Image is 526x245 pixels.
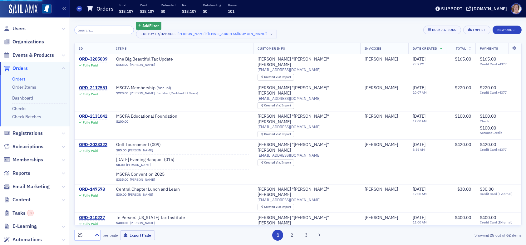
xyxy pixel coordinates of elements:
span: 101 [228,9,234,14]
span: $18,107 [119,9,133,14]
h1: Orders [96,5,114,12]
div: Certified (Certified 3+ Years) [157,91,199,95]
a: Automations [3,236,42,243]
button: 3 [301,230,312,241]
a: ORD-2131042 [79,114,107,119]
span: Email Marketing [12,183,50,190]
span: Saturday Evening Banquet (015) [116,157,195,163]
span: [DATE] [413,113,425,119]
span: $100.00 [455,113,471,119]
div: ORD-2023322 [79,142,107,148]
span: [DATE] [413,186,425,192]
span: Date Created [413,46,437,51]
div: 3 [27,210,34,216]
span: MSCPA Membership [116,85,195,91]
span: [EMAIL_ADDRESS][DOMAIN_NAME] [258,96,321,101]
span: ID [79,46,83,51]
span: Ron Applewhite [365,215,404,221]
a: Registrations [3,130,43,137]
p: Net [182,3,196,7]
a: ORD-2117551 [79,85,107,91]
span: $0.00 [116,163,125,167]
img: SailAMX [42,4,52,14]
a: [PERSON_NAME] [130,63,155,67]
img: SailAMX [9,4,37,14]
div: Created Via: Import [258,74,294,81]
div: Fully Paid [83,149,98,153]
a: ORD-310227 [79,215,105,221]
span: Account Credit [480,131,517,135]
span: Users [12,25,26,32]
button: Export [463,26,490,34]
div: Created Via: Import [258,102,294,109]
label: per page [103,232,118,238]
p: Paid [140,3,154,7]
time: 8:56 AM [413,147,425,152]
span: $100.00 [480,113,496,119]
a: [PERSON_NAME] [130,91,155,95]
div: [PERSON_NAME] "[PERSON_NAME]" [PERSON_NAME] [258,114,356,125]
a: Subscriptions [3,143,43,150]
span: One Big Beautiful Tax Update [116,56,195,62]
span: Profile [511,3,522,14]
span: $30.00 [457,186,471,192]
a: [PERSON_NAME] "[PERSON_NAME]" [PERSON_NAME] [258,85,356,96]
a: Memberships [3,156,43,163]
span: $400.00 [480,215,496,220]
time: 12:00 AM [413,220,427,224]
a: Orders [3,65,28,72]
span: Items [116,46,127,51]
span: [DATE] [413,85,425,91]
a: ORD-147578 [79,187,105,192]
div: Showing out of items [377,232,522,238]
span: $0 [203,9,207,14]
div: Created Via: Import [258,131,294,138]
a: [PERSON_NAME] [365,85,398,91]
div: [PERSON_NAME] [365,56,398,62]
span: [EMAIL_ADDRESS][DOMAIN_NAME] [258,125,321,129]
span: Memberships [12,156,43,163]
input: Search… [74,26,134,34]
a: [PERSON_NAME] [128,148,153,152]
span: Created Via : [264,205,282,209]
span: Golf Tournament (009) [116,142,195,148]
div: 25 [77,232,91,238]
button: New Order [493,26,522,34]
div: Support [441,6,463,12]
span: $100.00 [480,125,496,131]
span: $335.00 [116,178,128,182]
span: Created Via : [264,160,282,164]
span: [EMAIL_ADDRESS][DOMAIN_NAME] [258,198,321,202]
a: ORD-3205039 [79,56,107,62]
span: Invoicee [365,46,381,51]
a: In Person: [US_STATE] Tax Institute [116,215,195,221]
button: Customer/Invoicee[PERSON_NAME] ([EMAIL_ADDRESS][DOMAIN_NAME])× [136,30,277,38]
span: Credit Card x4377 [480,91,517,95]
a: [PERSON_NAME] [130,178,155,182]
a: [PERSON_NAME] "[PERSON_NAME]" [PERSON_NAME] [258,56,356,67]
span: In Person: Mississippi Tax Institute [116,215,195,221]
a: MSCPA Membership (Annual) [116,85,195,91]
span: $420.00 [455,142,471,147]
div: Fully Paid [83,63,98,67]
a: MSCPA Convention 2025 [116,172,195,177]
span: $400.00 [455,215,471,220]
span: Tasks [12,210,34,217]
span: $18,107 [182,9,196,14]
div: Import [264,205,291,209]
span: Reports [12,170,30,177]
span: [DATE] [413,142,425,147]
div: Customer/Invoicee [141,32,177,36]
span: Add Filter [142,23,159,28]
span: Orders [12,65,28,72]
span: $100.00 [116,120,128,124]
span: Ron Applewhite [365,187,404,192]
span: Ron Applewhite [365,142,404,148]
span: $165.00 [116,63,128,67]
